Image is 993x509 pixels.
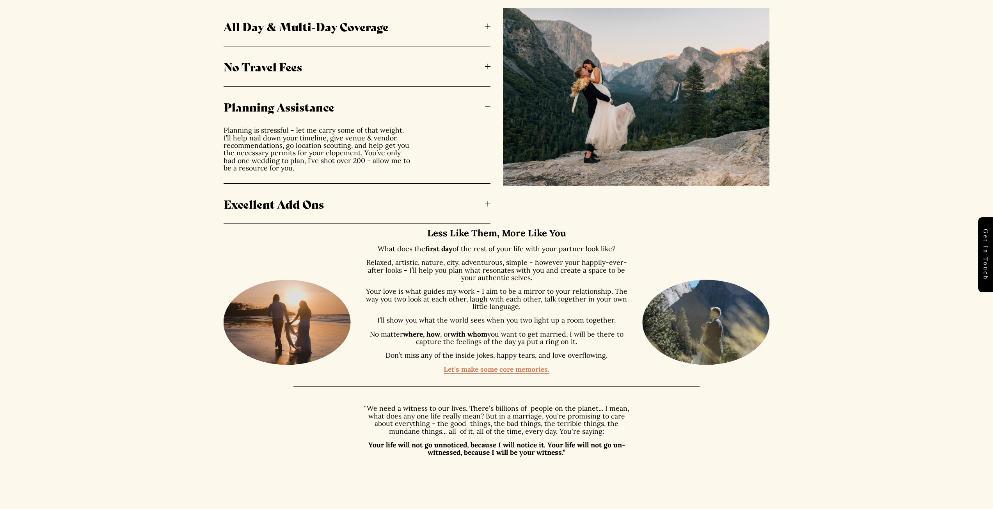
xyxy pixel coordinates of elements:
[224,195,485,212] span: Excellent Add Ons
[224,6,490,46] button: All Day & Multi-Day Coverage
[363,351,630,359] p: Don’t miss any of the inside jokes, happy tears, and love overflowing.
[224,126,490,183] div: Planning Assistance
[224,87,490,126] button: Planning Assistance
[403,330,440,339] strong: where, how
[224,46,490,86] button: No Travel Fees
[363,287,630,310] p: Your love is what guides my work - I aim to be a mirror to your relationship. The way you two loo...
[224,126,410,172] p: Planning is stressful - let me carry some of that weight. I’ll help nail down your timeline, give...
[363,259,630,281] p: Relaxed, artistic, nature, city, adventurous, simple - however your happily-ever-after looks - I’...
[978,217,993,292] a: Get in touch
[363,316,630,324] p: I’ll show you what the world sees when you two light up a room together.
[224,184,490,223] button: Excellent Add Ons
[444,365,549,374] a: Let’s make some core memories.
[224,58,485,74] span: No Travel Fees
[368,440,625,457] strong: Your life will not go unnoticed, because I will notice it. Your life will not go un-witnessed, be...
[224,98,485,115] span: Planning Assistance
[363,245,630,252] p: What does the of the rest of your life with your partner look like?
[363,404,630,435] p: “We need a witness to our lives. There's billions of people on the planet... I mean, what does an...
[427,227,566,239] strong: Less Like Them, More Like You
[451,330,487,339] strong: with whom
[224,18,485,34] span: All Day & Multi-Day Coverage
[363,330,630,346] p: No matter , or you want to get married, I will be there to capture the feelings of the day ya put...
[425,244,453,253] strong: first day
